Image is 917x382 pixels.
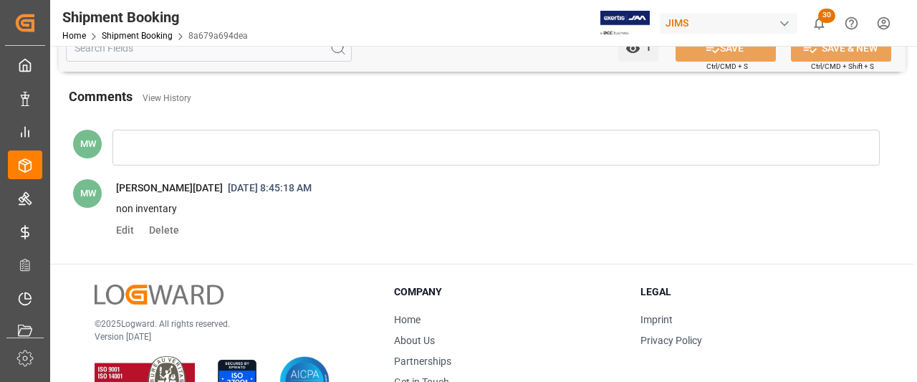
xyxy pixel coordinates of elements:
a: Home [394,314,421,325]
div: Shipment Booking [62,6,248,28]
span: 1 [640,42,651,53]
span: [PERSON_NAME][DATE] [116,182,223,194]
button: open menu [618,34,658,62]
span: Ctrl/CMD + Shift + S [811,61,874,72]
span: Ctrl/CMD + S [706,61,748,72]
a: About Us [394,335,435,346]
a: Shipment Booking [102,31,173,41]
img: Logward Logo [95,285,224,305]
button: Help Center [835,7,868,39]
a: Partnerships [394,355,451,367]
span: [DATE] 8:45:18 AM [223,182,317,194]
h3: Company [394,285,623,300]
a: Privacy Policy [640,335,702,346]
span: 30 [818,9,835,23]
div: JIMS [660,13,797,34]
p: © 2025 Logward. All rights reserved. [95,317,358,330]
span: MW [80,138,96,149]
button: show 30 new notifications [803,7,835,39]
a: Imprint [640,314,673,325]
button: JIMS [660,9,803,37]
a: View History [143,93,191,103]
h3: Legal [640,285,870,300]
img: Exertis%20JAM%20-%20Email%20Logo.jpg_1722504956.jpg [600,11,650,36]
span: Edit [116,224,144,236]
button: SAVE & NEW [791,34,891,62]
button: SAVE [676,34,776,62]
h2: Comments [69,87,133,106]
span: Delete [144,224,179,236]
span: MW [80,188,96,199]
p: non inventary [116,201,844,218]
a: Home [62,31,86,41]
p: Version [DATE] [95,330,358,343]
input: Search Fields [66,34,352,62]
